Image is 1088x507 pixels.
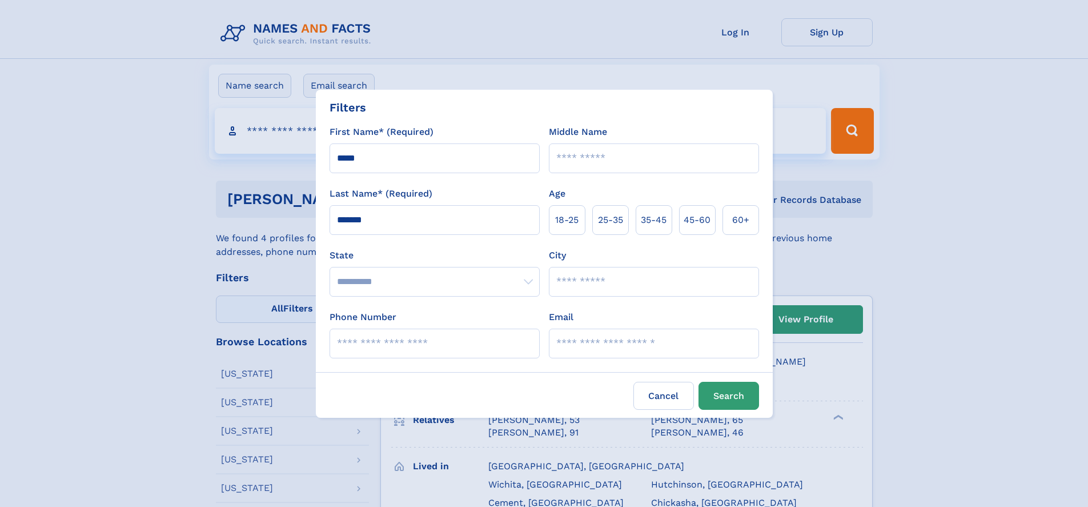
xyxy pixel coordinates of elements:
label: Age [549,187,565,201]
label: First Name* (Required) [330,125,433,139]
label: Cancel [633,382,694,410]
div: Filters [330,99,366,116]
span: 60+ [732,213,749,227]
label: City [549,249,566,262]
span: 18‑25 [555,213,579,227]
label: Phone Number [330,310,396,324]
label: Email [549,310,573,324]
button: Search [698,382,759,410]
span: 45‑60 [684,213,710,227]
span: 25‑35 [598,213,623,227]
label: State [330,249,540,262]
label: Middle Name [549,125,607,139]
label: Last Name* (Required) [330,187,432,201]
span: 35‑45 [641,213,667,227]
